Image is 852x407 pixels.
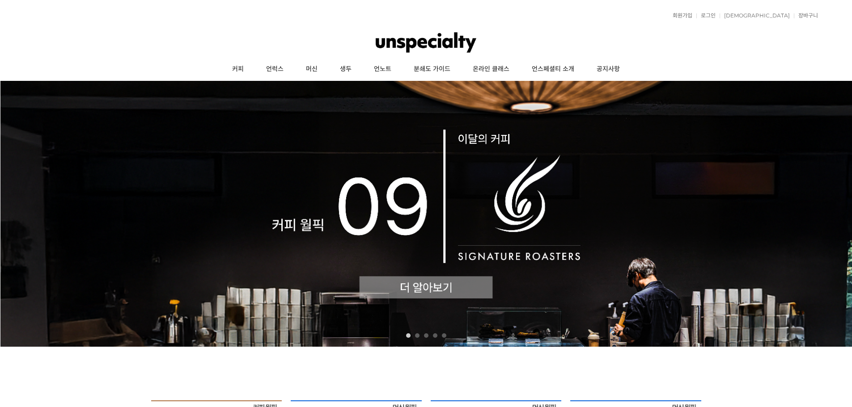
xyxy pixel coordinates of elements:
[720,13,790,18] a: [DEMOGRAPHIC_DATA]
[442,333,446,338] a: 5
[668,13,692,18] a: 회원가입
[696,13,716,18] a: 로그인
[521,58,585,80] a: 언스페셜티 소개
[794,13,818,18] a: 장바구니
[403,58,462,80] a: 분쇄도 가이드
[415,333,420,338] a: 2
[585,58,631,80] a: 공지사항
[295,58,329,80] a: 머신
[433,333,437,338] a: 4
[406,333,411,338] a: 1
[376,29,476,56] img: 언스페셜티 몰
[221,58,255,80] a: 커피
[363,58,403,80] a: 언노트
[424,333,428,338] a: 3
[255,58,295,80] a: 언럭스
[329,58,363,80] a: 생두
[462,58,521,80] a: 온라인 클래스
